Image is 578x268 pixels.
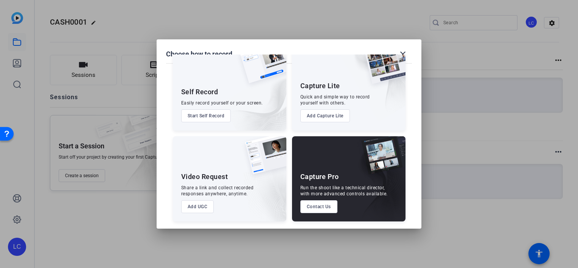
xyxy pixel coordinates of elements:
img: embarkstudio-ugc-content.png [242,160,286,221]
div: Run the shoot like a technical director, with more advanced controls available. [300,185,388,197]
button: Contact Us [300,200,337,213]
div: Easily record yourself or your screen. [181,100,263,106]
img: self-record.png [234,45,286,91]
img: capture-lite.png [359,45,406,92]
img: embarkstudio-capture-pro.png [350,146,406,221]
img: ugc-content.png [239,136,286,182]
button: Add UGC [181,200,214,213]
div: Self Record [181,87,218,97]
button: Start Self Record [181,109,231,122]
div: Quick and simple way to record yourself with others. [300,94,370,106]
img: capture-pro.png [356,136,406,182]
h1: Choose how to record [166,50,232,59]
button: Add Capture Lite [300,109,350,122]
img: embarkstudio-self-record.png [221,62,286,131]
div: Capture Pro [300,172,339,181]
div: Video Request [181,172,228,181]
img: embarkstudio-capture-lite.png [338,45,406,121]
mat-icon: close [398,50,407,59]
div: Share a link and collect recorded responses anywhere, anytime. [181,185,254,197]
div: Capture Lite [300,81,340,90]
